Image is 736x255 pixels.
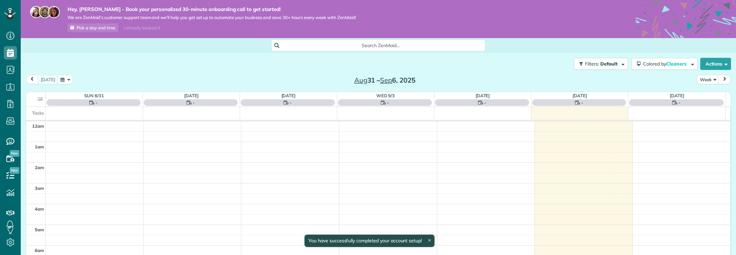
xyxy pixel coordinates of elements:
[35,206,44,212] span: 4am
[68,15,356,20] span: We are ZenMaid’s customer support team and we’ll help you get set up to automate your business an...
[585,61,599,67] span: Filters:
[343,77,426,84] h2: 31 – 6, 2025
[35,165,44,170] span: 2am
[581,99,583,106] span: -
[290,99,292,106] span: -
[184,93,199,98] a: [DATE]
[631,58,698,70] button: Colored byCleaners
[68,6,356,13] strong: Hey, [PERSON_NAME] - Book your personalized 30-minute onboarding call to get started!
[354,76,367,84] span: Aug
[697,75,719,84] button: Week
[679,99,681,106] span: -
[573,93,587,98] a: [DATE]
[48,6,60,18] img: michelle-19f622bdf1676172e81f8f8fba1fb50e276960ebfe0243fe18214015130c80e4.jpg
[476,93,490,98] a: [DATE]
[304,235,435,247] div: You have successfully completed your account setup!
[120,24,164,32] div: I already booked it
[35,185,44,191] span: 3am
[30,6,42,18] img: maria-72a9807cf96188c08ef61303f053569d2e2a8a1cde33d635c8a3ac13582a053d.jpg
[380,76,392,84] span: Sep
[376,93,395,98] a: Wed 9/3
[670,93,684,98] a: [DATE]
[96,99,98,106] span: -
[39,6,51,18] img: jorge-587dff0eeaa6aab1f244e6dc62b8924c3b6ad411094392a53c71c6c4a576187d.jpg
[35,144,44,149] span: 1am
[26,75,38,84] button: prev
[666,61,688,67] span: Cleaners
[700,58,731,70] button: Actions
[84,93,104,98] a: Sun 8/31
[643,61,689,67] span: Colored by
[571,58,628,70] a: Filters: Default
[193,99,195,106] span: -
[281,93,296,98] a: [DATE]
[35,248,44,253] span: 6am
[600,61,618,67] span: Default
[32,110,44,116] span: Tasks
[10,150,19,157] span: New
[10,167,19,174] span: New
[484,99,486,106] span: -
[32,123,44,129] span: 12am
[77,25,115,30] span: Pick a day and time
[68,23,118,32] a: Pick a day and time
[574,58,628,70] button: Filters: Default
[38,75,58,84] button: [DATE]
[718,75,731,84] button: next
[35,227,44,232] span: 5am
[387,99,389,106] span: -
